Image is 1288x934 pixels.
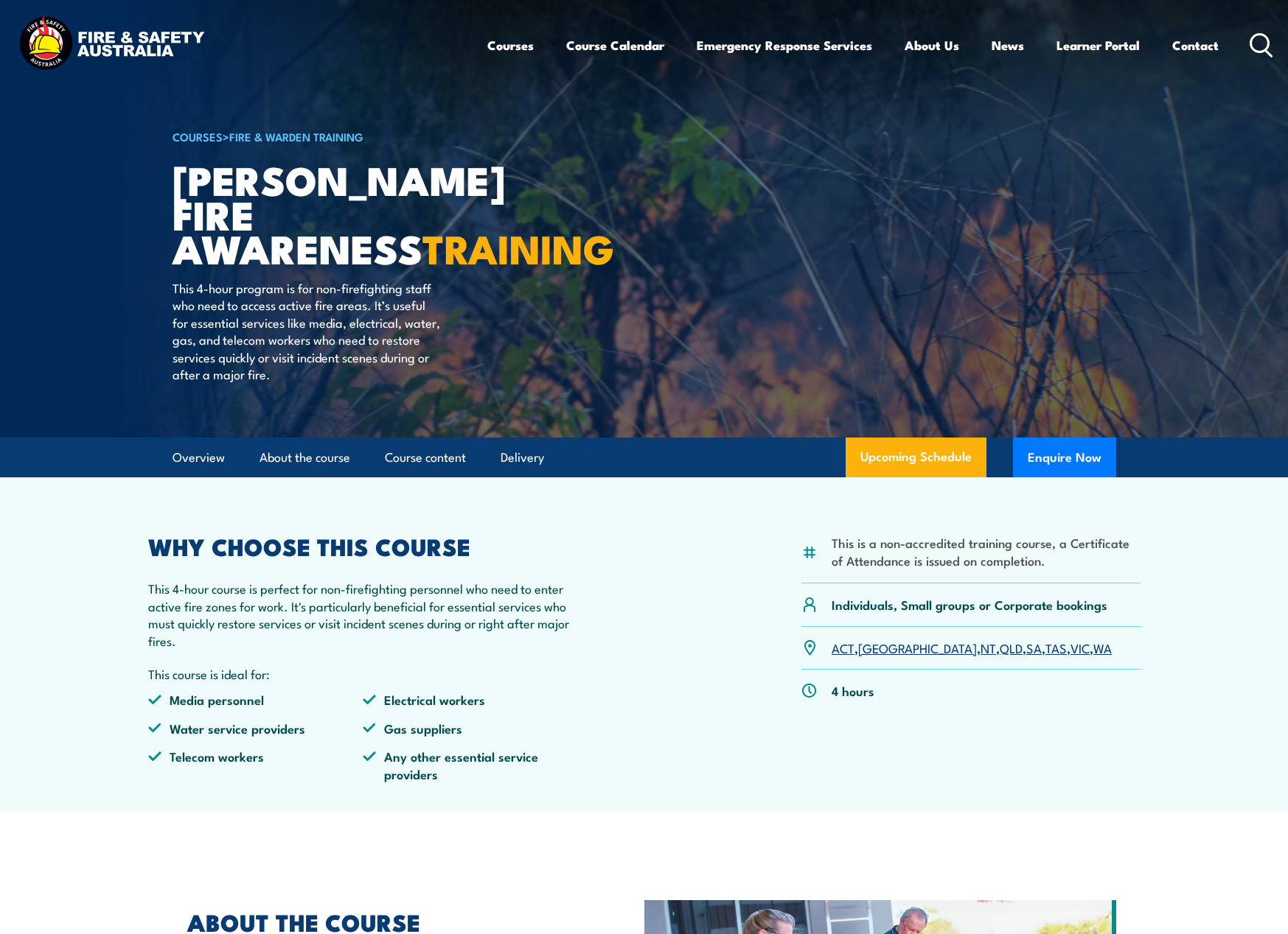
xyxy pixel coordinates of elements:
[846,438,986,477] a: Upcoming Schedule
[1172,26,1219,65] a: Contact
[832,682,874,699] p: 4 hours
[1093,639,1112,656] a: WA
[173,128,223,144] a: COURSES
[173,279,442,382] p: This 4-hour program is for non-firefighting staff who need to access active fire areas. It’s usef...
[173,162,537,265] h1: [PERSON_NAME] Fire Awareness
[385,438,466,477] a: Course content
[1071,639,1090,656] a: VIC
[1000,639,1023,656] a: QLD
[148,691,363,708] li: Media personnel
[487,26,534,65] a: Courses
[832,596,1107,613] p: Individuals, Small groups or Corporate bookings
[1056,26,1140,65] a: Learner Portal
[832,534,1141,569] li: This is a non-accredited training course, a Certificate of Attendance is issued on completion.
[422,217,614,278] strong: TRAINING
[260,438,350,477] a: About the course
[1026,639,1042,656] a: SA
[1045,639,1067,656] a: TAS
[1013,438,1116,477] button: Enquire Now
[905,26,959,65] a: About Us
[858,639,977,656] a: [GEOGRAPHIC_DATA]
[832,639,854,656] a: ACT
[566,26,664,65] a: Course Calendar
[148,580,579,649] p: This 4-hour course is perfect for non-firefighting personnel who need to enter active fire zones ...
[363,748,578,782] li: Any other essential service providers
[697,26,872,65] a: Emergency Response Services
[148,665,579,682] p: This course is ideal for:
[148,720,363,737] li: Water service providers
[148,748,363,782] li: Telecom workers
[992,26,1024,65] a: News
[363,691,578,708] li: Electrical workers
[148,536,579,556] h2: WHY CHOOSE THIS COURSE
[187,911,577,932] h2: ABOUT THE COURSE
[981,639,996,656] a: NT
[832,639,1112,656] p: , , , , , , ,
[501,438,544,477] a: Delivery
[363,720,578,737] li: Gas suppliers
[173,438,225,477] a: Overview
[229,128,363,144] a: Fire & Warden Training
[173,127,537,145] h6: >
